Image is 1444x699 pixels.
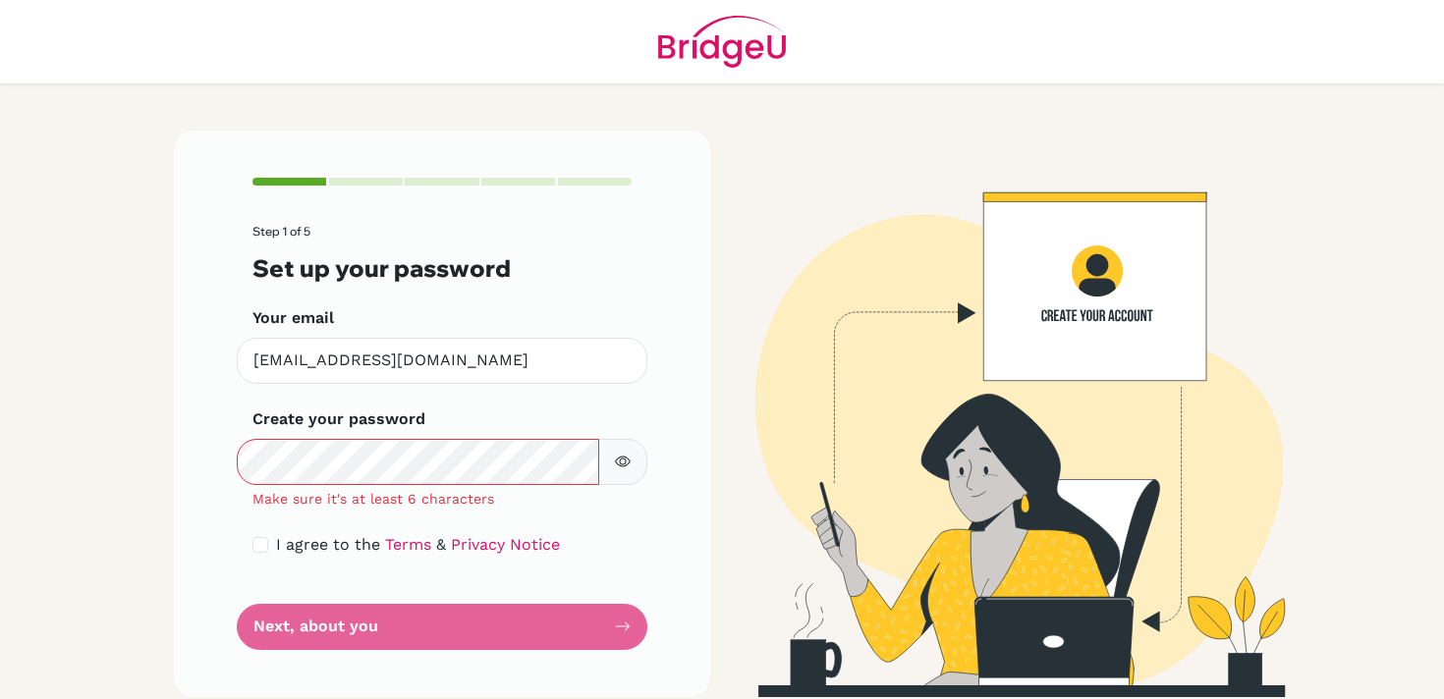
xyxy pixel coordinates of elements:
span: & [436,535,446,554]
input: Insert your email* [237,338,647,384]
h3: Set up your password [252,254,632,283]
span: I agree to the [276,535,380,554]
label: Your email [252,306,334,330]
span: Step 1 of 5 [252,224,310,239]
label: Create your password [252,407,425,431]
div: Make sure it's at least 6 characters [237,489,647,510]
a: Privacy Notice [451,535,560,554]
a: Terms [385,535,431,554]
